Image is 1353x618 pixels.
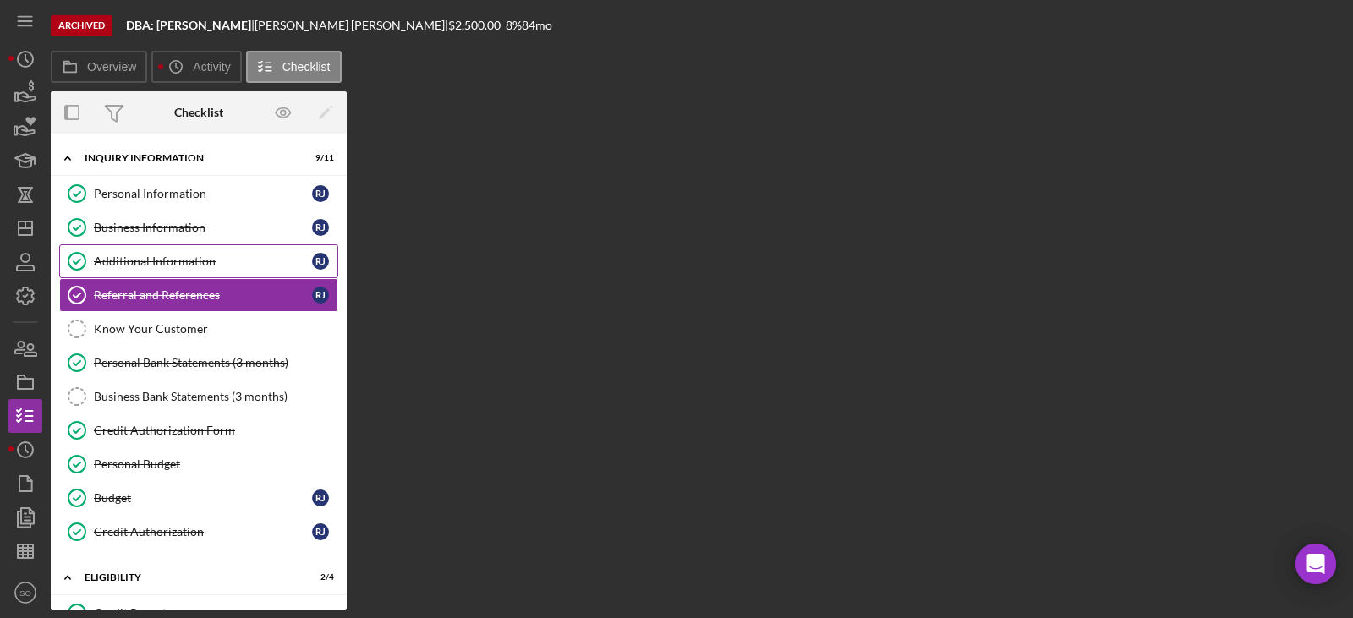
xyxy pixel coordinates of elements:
div: Credit Authorization Form [94,424,337,437]
a: Business Bank Statements (3 months) [59,380,338,413]
a: Referral and ReferencesRJ [59,278,338,312]
a: Know Your Customer [59,312,338,346]
label: Activity [193,60,230,74]
div: R J [312,253,329,270]
div: 2 / 4 [304,572,334,582]
div: R J [312,185,329,202]
a: Business InformationRJ [59,211,338,244]
div: | [126,19,255,32]
div: Checklist [174,106,223,119]
div: Personal Information [94,187,312,200]
div: Archived [51,15,112,36]
div: Business Information [94,221,312,234]
a: Personal InformationRJ [59,177,338,211]
div: 8 % [506,19,522,32]
div: Know Your Customer [94,322,337,336]
button: Overview [51,51,147,83]
div: 84 mo [522,19,552,32]
div: R J [312,287,329,304]
div: Personal Budget [94,457,337,471]
div: R J [312,523,329,540]
button: Activity [151,51,241,83]
div: [PERSON_NAME] [PERSON_NAME] | [255,19,448,32]
a: Credit AuthorizationRJ [59,515,338,549]
div: Personal Bank Statements (3 months) [94,356,337,369]
div: ELIGIBILITY [85,572,292,582]
div: 9 / 11 [304,153,334,163]
div: Budget [94,491,312,505]
a: BudgetRJ [59,481,338,515]
label: Checklist [282,60,331,74]
a: Additional InformationRJ [59,244,338,278]
div: R J [312,219,329,236]
div: Referral and References [94,288,312,302]
text: SO [19,588,31,598]
div: R J [312,489,329,506]
button: Checklist [246,51,342,83]
a: Personal Bank Statements (3 months) [59,346,338,380]
button: SO [8,576,42,610]
a: Personal Budget [59,447,338,481]
div: $2,500.00 [448,19,506,32]
div: INQUIRY INFORMATION [85,153,292,163]
div: Open Intercom Messenger [1295,544,1336,584]
label: Overview [87,60,136,74]
a: Credit Authorization Form [59,413,338,447]
div: Credit Authorization [94,525,312,539]
div: Business Bank Statements (3 months) [94,390,337,403]
div: Additional Information [94,254,312,268]
b: DBA: [PERSON_NAME] [126,18,251,32]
